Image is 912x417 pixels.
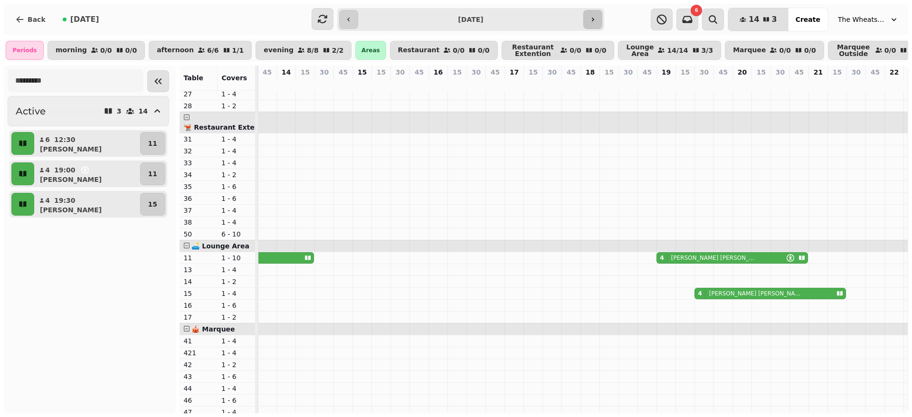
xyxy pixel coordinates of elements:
p: 0 [605,79,613,88]
p: 46 [183,396,214,405]
p: 45 [339,67,348,77]
p: afternoon [157,47,194,54]
p: 0 [396,79,404,88]
span: 3 [772,16,777,23]
p: [PERSON_NAME] [PERSON_NAME] [709,290,801,297]
p: 0 [757,79,765,88]
p: 21 [814,67,823,77]
p: 0 / 0 [453,47,465,54]
p: 0 [434,79,442,88]
p: 17 [510,67,519,77]
div: 4 [698,290,702,297]
button: 11 [140,162,165,185]
p: Marquee [733,47,766,54]
p: [PERSON_NAME] [PERSON_NAME] [671,254,758,262]
button: [DATE] [55,8,107,31]
button: 419:00[PERSON_NAME] [36,162,138,185]
p: [PERSON_NAME] [40,144,102,154]
p: 47 [183,408,214,417]
p: 41 [183,336,214,346]
p: 19 [662,67,671,77]
p: 0 [890,79,898,88]
p: 17 [183,313,214,322]
p: 50 [183,229,214,239]
button: morning0/00/0 [47,41,145,60]
p: 14 [183,277,214,286]
p: 1 - 6 [221,301,252,310]
p: 1 - 6 [221,194,252,203]
p: 4 [700,79,708,88]
button: Back [8,8,53,31]
p: 16 [183,301,214,310]
div: Periods [6,41,44,60]
p: 4 [662,79,670,88]
p: 6 / 6 [207,47,219,54]
p: 15 [183,289,214,298]
p: 16 [434,67,443,77]
button: 419:30[PERSON_NAME] [36,193,138,216]
p: 1 - 4 [221,384,252,393]
span: [DATE] [70,16,99,23]
p: 0 [833,79,841,88]
p: 0 [415,79,423,88]
p: 27 [183,89,214,99]
p: 1 - 4 [221,265,252,275]
p: 30 [852,67,861,77]
p: 45 [871,67,880,77]
p: 2 / 2 [332,47,344,54]
p: 0 / 0 [804,47,816,54]
button: Create [788,8,828,31]
p: 30 [320,67,329,77]
p: 32 [183,146,214,156]
p: 0 [263,79,271,88]
p: 1 - 4 [221,289,252,298]
p: 30 [776,67,785,77]
p: 0 [776,79,784,88]
p: 0 / 0 [595,47,607,54]
p: 45 [643,67,652,77]
p: 1 - 6 [221,182,252,191]
p: 33 [183,158,214,168]
p: 20 [738,67,747,77]
button: Active314 [8,96,169,126]
p: 1 - 6 [221,396,252,405]
p: 0 [643,79,651,88]
p: 0 [624,79,632,88]
p: 44 [183,384,214,393]
p: 13 [183,265,214,275]
p: 15 [148,199,157,209]
p: 30 [700,67,709,77]
p: 1 - 2 [221,360,252,370]
p: 15 [377,67,386,77]
p: 1 - 4 [221,348,252,358]
p: 14 / 14 [667,47,688,54]
span: Table [183,74,203,82]
p: 45 [263,67,272,77]
p: morning [56,47,87,54]
p: Lounge Area [626,44,654,57]
span: 6 [695,8,698,13]
p: 15 [301,67,310,77]
p: 0 [795,79,803,88]
p: 0 [358,79,366,88]
p: 28 [183,101,214,111]
button: Collapse sidebar [147,70,169,92]
p: 0 [472,79,480,88]
p: 0 [510,79,518,88]
p: 1 - 4 [221,146,252,156]
p: 0 [586,79,594,88]
p: [PERSON_NAME] [40,175,102,184]
p: 45 [415,67,424,77]
p: 1 - 2 [221,277,252,286]
p: 1 - 4 [221,336,252,346]
p: 1 - 4 [221,158,252,168]
p: 1 / 1 [232,47,244,54]
span: 🎪 Marquee [191,325,235,333]
span: The Wheatsheaf [838,15,885,24]
p: 1 - 4 [221,218,252,227]
p: 0 [814,79,822,88]
p: 3 / 3 [702,47,713,54]
p: 42 [183,360,214,370]
p: 6 - 10 [221,229,252,239]
button: 15 [140,193,165,216]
